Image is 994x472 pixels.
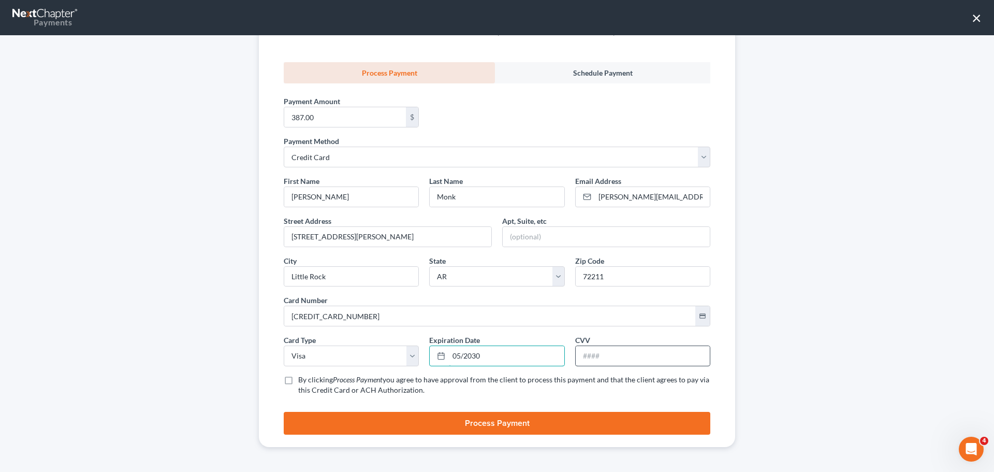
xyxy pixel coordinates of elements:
a: Process Payment [284,62,495,83]
span: Street Address [284,217,331,225]
span: Expiration Date [429,336,480,345]
iframe: Intercom live chat [959,437,984,462]
span: CVV [575,336,590,345]
input: MM/YYYY [449,346,564,366]
span: By clicking [298,375,333,384]
span: you agree to have approval from the client to process this payment and that the client agrees to ... [298,375,709,394]
a: Schedule Payment [495,62,710,83]
span: Payment Method [284,137,339,146]
input: Enter email... [595,187,710,207]
input: ●●●● ●●●● ●●●● ●●●● [284,306,695,326]
span: Card Number [284,296,328,305]
span: State [429,256,446,265]
div: $ [406,107,418,127]
span: Last Name [429,177,463,185]
button: Process Payment [284,412,710,435]
input: (optional) [503,227,710,247]
span: City [284,256,297,265]
button: × [972,9,982,26]
input: XXXXX [576,267,710,287]
span: Apt, Suite, etc [502,217,547,225]
span: Payment Amount [284,97,340,106]
span: 4 [980,437,988,445]
i: Process Payment [333,375,383,384]
span: Zip Code [575,256,604,265]
span: Card Type [284,336,316,345]
span: Email Address [575,177,621,185]
div: Payments [12,17,72,28]
input: Enter address... [284,227,491,247]
input: Enter city... [284,267,418,287]
input: -- [430,187,564,207]
input: -- [284,187,418,207]
input: 0.00 [284,107,406,127]
input: #### [576,346,710,366]
i: credit_card [699,312,706,320]
span: First Name [284,177,319,185]
a: Payments [12,5,79,30]
strong: # Ch 13 [317,27,342,36]
span: Invoice [292,27,315,36]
